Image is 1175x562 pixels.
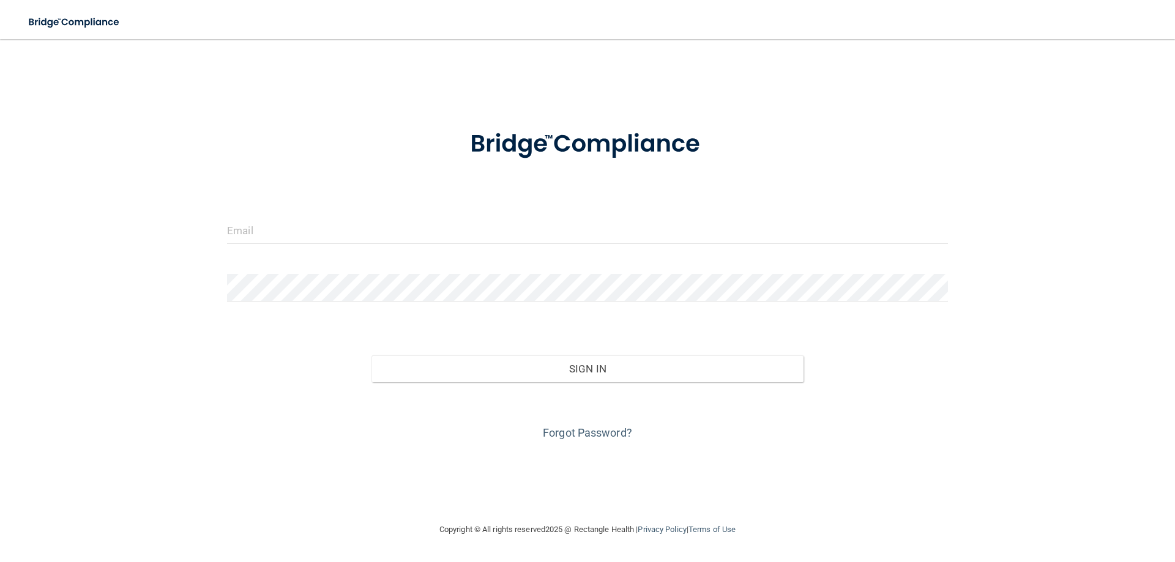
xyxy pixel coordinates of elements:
[227,216,948,244] input: Email
[18,10,131,35] img: bridge_compliance_login_screen.278c3ca4.svg
[364,510,811,549] div: Copyright © All rights reserved 2025 @ Rectangle Health | |
[638,525,686,534] a: Privacy Policy
[543,426,632,439] a: Forgot Password?
[688,525,736,534] a: Terms of Use
[371,355,804,382] button: Sign In
[445,113,730,176] img: bridge_compliance_login_screen.278c3ca4.svg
